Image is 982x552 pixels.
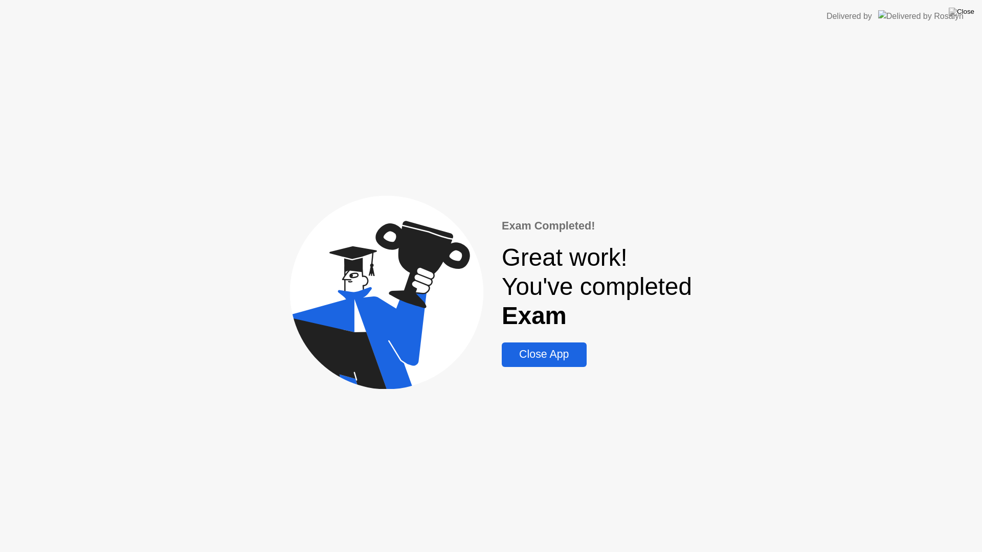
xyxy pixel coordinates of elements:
div: Close App [505,348,583,361]
div: Great work! You've completed [502,243,692,330]
img: Delivered by Rosalyn [878,10,964,22]
div: Delivered by [827,10,872,22]
b: Exam [502,302,567,329]
button: Close App [502,342,586,367]
div: Exam Completed! [502,218,692,234]
img: Close [949,8,974,16]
